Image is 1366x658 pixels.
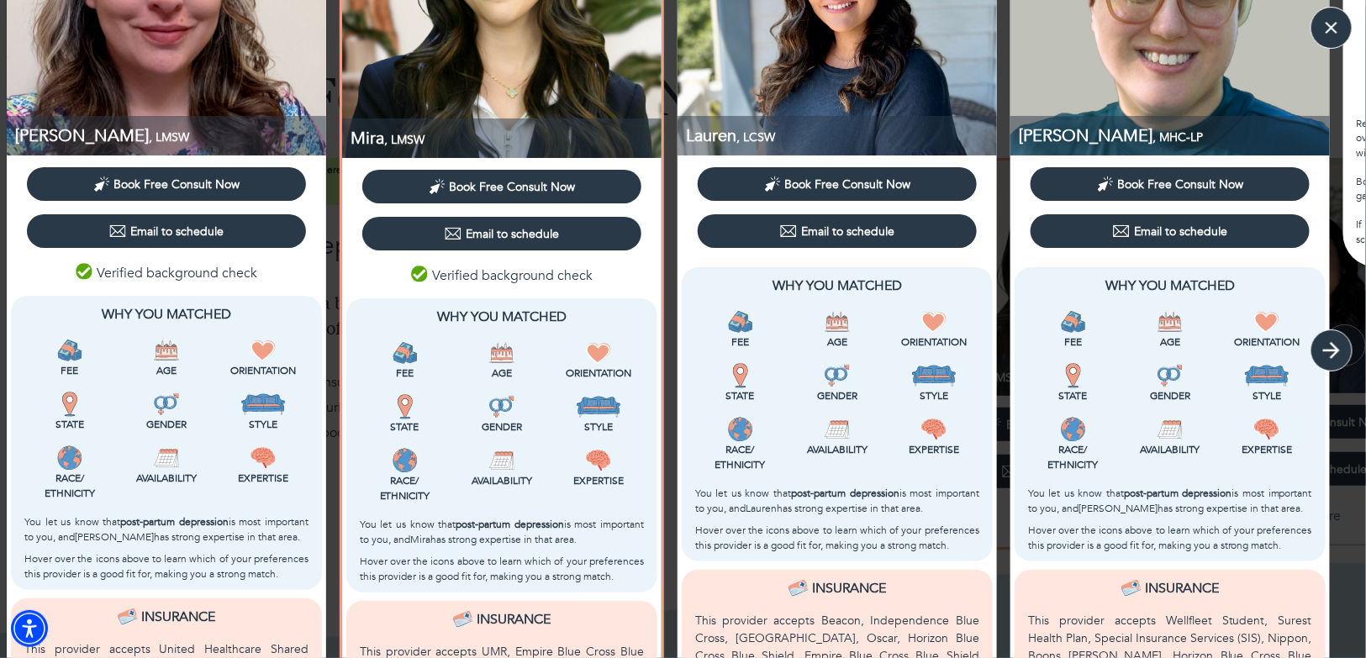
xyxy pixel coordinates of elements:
[698,167,977,201] button: Book Free Consult Now
[360,366,450,381] p: Fee
[889,442,979,457] p: Expertise
[456,419,546,434] p: Gender
[57,445,82,471] img: Race/<br />Ethnicity
[219,417,309,432] p: Style
[1254,309,1279,334] img: Orientation
[489,340,514,366] img: Age
[1061,417,1086,442] img: Race/<br />Ethnicity
[24,392,114,432] div: This provider is licensed to work in your state.
[728,309,753,334] img: Fee
[149,129,189,145] span: , LMSW
[120,515,229,529] b: post-partum depression
[384,132,425,148] span: , LMSW
[154,392,179,417] img: Gender
[393,340,418,366] img: Fee
[11,610,48,647] div: Accessibility Menu
[1124,487,1232,500] b: post-partum depression
[360,473,450,503] p: Race/ Ethnicity
[360,394,450,434] div: This provider is licensed to work in your state.
[393,394,418,419] img: State
[15,124,326,147] p: LMSW
[57,392,82,417] img: State
[411,266,593,286] p: Verified background check
[921,309,947,334] img: Orientation
[736,129,775,145] span: , LCSW
[728,363,753,388] img: State
[554,473,644,488] p: Expertise
[889,334,979,350] p: Orientation
[24,417,114,432] p: State
[554,366,644,381] p: Orientation
[813,578,887,598] p: Insurance
[695,523,979,553] p: Hover over the icons above to learn which of your preferences this provider is a good fit for, ma...
[251,338,276,363] img: Orientation
[393,448,418,473] img: Race/<br />Ethnicity
[1028,486,1312,516] p: You let us know that is most important to you, and [PERSON_NAME] has strong expertise in that area.
[1113,223,1227,240] div: Email to schedule
[791,487,899,500] b: post-partum depression
[240,392,287,417] img: Style
[24,551,309,582] p: Hover over the icons above to learn which of your preferences this provider is a good fit for, ma...
[1254,417,1279,442] img: Expertise
[27,167,306,201] button: Book Free Consult Now
[1031,214,1310,248] button: Email to schedule
[1019,124,1330,147] p: MHC-LP
[1125,388,1215,403] p: Gender
[825,363,850,388] img: Gender
[489,448,514,473] img: Availability
[576,394,622,419] img: Style
[351,127,662,150] p: Mira
[57,338,82,363] img: Fee
[362,170,641,203] button: Book Free Consult Now
[360,517,644,547] p: You let us know that is most important to you, and Mira has strong expertise in that area.
[586,340,611,366] img: Orientation
[785,176,911,192] span: Book Free Consult Now
[911,363,957,388] img: Style
[24,304,309,324] p: Why You Matched
[1158,309,1183,334] img: Age
[456,518,564,531] b: post-partum depression
[1222,334,1312,350] p: Orientation
[24,514,309,545] p: You let us know that is most important to you, and [PERSON_NAME] has strong expertise in that area.
[142,607,216,627] p: Insurance
[450,179,576,195] span: Book Free Consult Now
[154,445,179,471] img: Availability
[1028,334,1118,350] p: Fee
[1028,388,1118,403] p: State
[1244,363,1290,388] img: Style
[154,338,179,363] img: Age
[792,334,882,350] p: Age
[251,445,276,471] img: Expertise
[219,471,309,486] p: Expertise
[554,419,644,434] p: Style
[1158,363,1183,388] img: Gender
[456,366,546,381] p: Age
[114,176,240,192] span: Book Free Consult Now
[792,388,882,403] p: Gender
[360,307,644,327] p: Why You Matched
[1118,176,1244,192] span: Book Free Consult Now
[76,263,257,283] p: Verified background check
[695,334,785,350] p: Fee
[109,223,224,240] div: Email to schedule
[1158,417,1183,442] img: Availability
[445,225,559,242] div: Email to schedule
[686,124,997,147] p: LCSW
[1152,129,1203,145] span: , MHC-LP
[489,394,514,419] img: Gender
[695,363,785,403] div: This provider is licensed to work in your state.
[1146,578,1220,598] p: Insurance
[1061,309,1086,334] img: Fee
[780,223,894,240] div: Email to schedule
[792,442,882,457] p: Availability
[695,388,785,403] p: State
[586,448,611,473] img: Expertise
[1028,276,1312,296] p: Why You Matched
[1031,167,1310,201] button: Book Free Consult Now
[1028,442,1118,472] p: Race/ Ethnicity
[698,214,977,248] button: Email to schedule
[1028,523,1312,553] p: Hover over the icons above to learn which of your preferences this provider is a good fit for, ma...
[360,554,644,584] p: Hover over the icons above to learn which of your preferences this provider is a good fit for, ma...
[360,419,450,434] p: State
[1222,388,1312,403] p: Style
